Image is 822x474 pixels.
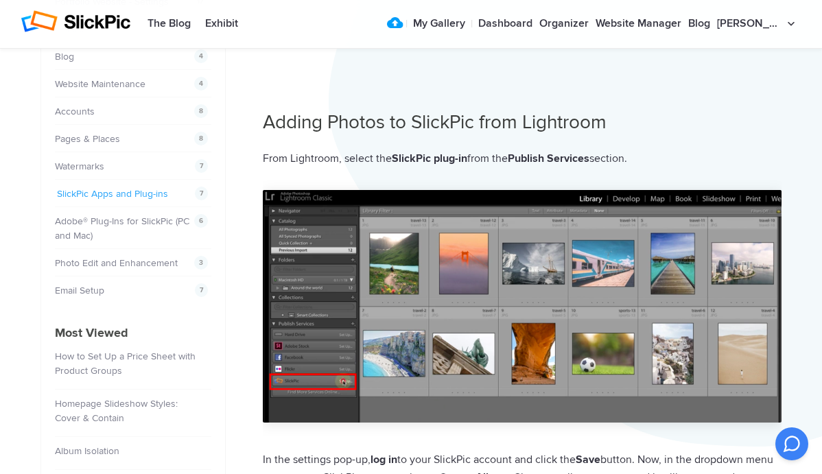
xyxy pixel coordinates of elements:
[55,161,104,172] a: Watermarks
[371,453,397,466] b: log in
[467,152,508,165] span: from the
[194,132,208,145] span: 8
[55,257,178,269] a: Photo Edit and Enhancement
[194,104,208,118] span: 8
[508,152,589,165] b: Publish Services
[55,133,120,145] a: Pages & Places
[397,453,576,466] span: to your SlickPic account and click the
[263,110,607,134] span: Adding Photos to SlickPic from Lightroom
[195,187,208,200] span: 7
[55,285,104,296] a: Email Setup
[392,152,467,165] b: SlickPic plug-in
[194,77,208,91] span: 4
[55,78,145,90] a: Website Maintenance
[263,453,371,466] span: In the settings pop-up,
[57,188,168,200] a: SlickPic Apps and Plug-ins
[589,152,627,165] span: section.
[55,215,189,241] a: Adobe® Plug-Ins for SlickPic (PC and Mac)
[195,283,208,297] span: 7
[194,214,208,228] span: 6
[195,159,208,173] span: 7
[263,152,392,165] span: From Lightroom, select the
[576,453,600,466] b: Save
[55,445,119,457] a: Album Isolation
[55,398,178,424] a: Homepage Slideshow Styles: Cover & Contain
[55,106,95,117] a: Accounts
[194,256,208,270] span: 3
[55,51,74,62] a: Blog
[194,49,208,63] span: 4
[55,324,211,342] h4: Most Viewed
[55,351,196,377] a: How to Set Up a Price Sheet with Product Groups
